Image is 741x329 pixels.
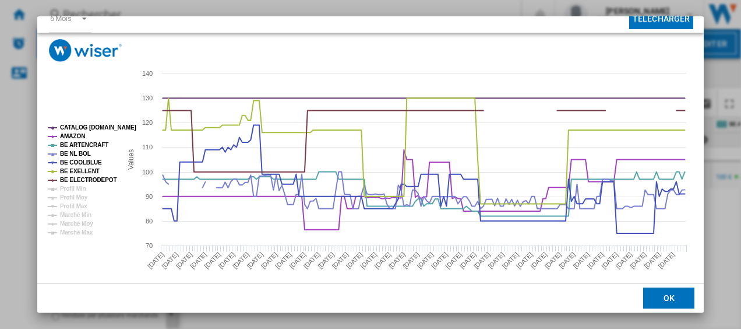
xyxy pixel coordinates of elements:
[142,169,153,176] tspan: 100
[60,220,93,227] tspan: Marché Moy
[60,177,117,183] tspan: BE ELECTRODEPOT
[60,194,88,201] tspan: Profil Moy
[359,251,378,270] tspan: [DATE]
[142,119,153,126] tspan: 120
[643,288,694,309] button: OK
[245,251,264,270] tspan: [DATE]
[146,193,153,200] tspan: 90
[628,251,647,270] tspan: [DATE]
[344,251,364,270] tspan: [DATE]
[37,16,704,313] md-dialog: Product popup
[60,168,100,174] tspan: BE EXELLENT
[142,143,153,150] tspan: 110
[571,251,591,270] tspan: [DATE]
[60,142,108,148] tspan: BE ARTENCRAFT
[486,251,506,270] tspan: [DATE]
[60,229,93,236] tspan: Marché Max
[146,242,153,249] tspan: 70
[60,159,102,166] tspan: BE COOLBLUE
[288,251,307,270] tspan: [DATE]
[472,251,492,270] tspan: [DATE]
[515,251,534,270] tspan: [DATE]
[444,251,463,270] tspan: [DATE]
[302,251,321,270] tspan: [DATE]
[203,251,222,270] tspan: [DATE]
[529,251,548,270] tspan: [DATE]
[415,251,435,270] tspan: [DATE]
[174,251,193,270] tspan: [DATE]
[142,94,153,101] tspan: 130
[458,251,477,270] tspan: [DATE]
[60,203,87,209] tspan: Profil Max
[274,251,293,270] tspan: [DATE]
[500,251,520,270] tspan: [DATE]
[50,14,72,23] div: 6 Mois
[160,251,179,270] tspan: [DATE]
[142,70,153,77] tspan: 140
[401,251,421,270] tspan: [DATE]
[189,251,208,270] tspan: [DATE]
[60,150,91,157] tspan: BE NL BOL
[60,124,136,131] tspan: CATALOG [DOMAIN_NAME]
[259,251,278,270] tspan: [DATE]
[316,251,336,270] tspan: [DATE]
[60,133,85,139] tspan: AMAZON
[60,212,91,218] tspan: Marché Min
[330,251,350,270] tspan: [DATE]
[146,251,165,270] tspan: [DATE]
[643,251,662,270] tspan: [DATE]
[217,251,236,270] tspan: [DATE]
[231,251,250,270] tspan: [DATE]
[430,251,449,270] tspan: [DATE]
[126,149,135,170] tspan: Values
[600,251,619,270] tspan: [DATE]
[146,218,153,225] tspan: 80
[49,39,122,62] img: logo_wiser_300x94.png
[557,251,577,270] tspan: [DATE]
[543,251,562,270] tspan: [DATE]
[373,251,392,270] tspan: [DATE]
[387,251,406,270] tspan: [DATE]
[585,251,605,270] tspan: [DATE]
[657,251,676,270] tspan: [DATE]
[614,251,633,270] tspan: [DATE]
[60,185,86,192] tspan: Profil Min
[629,8,694,29] button: Télécharger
